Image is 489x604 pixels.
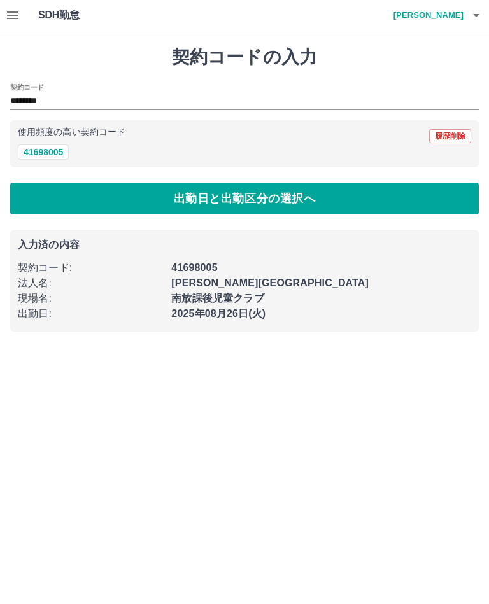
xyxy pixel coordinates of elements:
h2: 契約コード [10,82,44,92]
p: 契約コード : [18,260,164,276]
h1: 契約コードの入力 [10,46,479,68]
p: 入力済の内容 [18,240,471,250]
b: 南放課後児童クラブ [171,293,264,304]
button: 履歴削除 [429,129,471,143]
b: [PERSON_NAME][GEOGRAPHIC_DATA] [171,277,369,288]
p: 出勤日 : [18,306,164,321]
p: 法人名 : [18,276,164,291]
b: 2025年08月26日(火) [171,308,266,319]
p: 現場名 : [18,291,164,306]
b: 41698005 [171,262,217,273]
button: 出勤日と出勤区分の選択へ [10,183,479,214]
button: 41698005 [18,144,69,160]
p: 使用頻度の高い契約コード [18,128,125,137]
